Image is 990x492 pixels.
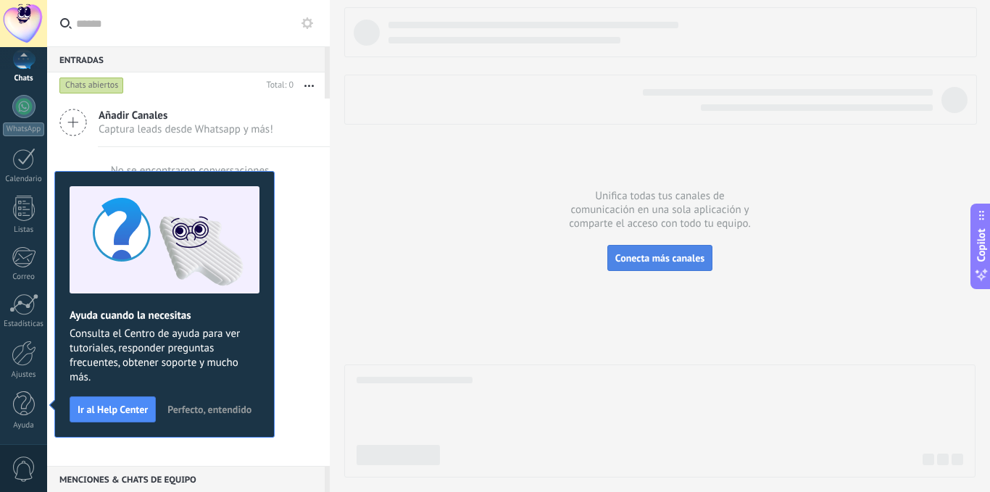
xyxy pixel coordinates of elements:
div: Entradas [47,46,325,72]
div: Ajustes [3,370,45,380]
div: Estadísticas [3,320,45,329]
div: Chats abiertos [59,77,124,94]
button: Perfecto, entendido [161,399,258,420]
div: Correo [3,272,45,282]
span: Conecta más canales [615,251,704,264]
div: Total: 0 [261,78,294,93]
div: Menciones & Chats de equipo [47,466,325,492]
h2: Ayuda cuando la necesitas [70,309,259,322]
span: Perfecto, entendido [167,404,251,414]
span: Consulta el Centro de ayuda para ver tutoriales, responder preguntas frecuentes, obtener soporte ... [70,327,259,385]
div: No se encontraron conversaciones [111,164,270,178]
span: Copilot [974,228,989,262]
span: Captura leads desde Whatsapp y más! [99,122,273,136]
button: Conecta más canales [607,245,712,271]
div: Listas [3,225,45,235]
span: Añadir Canales [99,109,273,122]
button: Ir al Help Center [70,396,156,422]
div: Ayuda [3,421,45,430]
div: Calendario [3,175,45,184]
div: WhatsApp [3,122,44,136]
div: Chats [3,74,45,83]
span: Ir al Help Center [78,404,148,414]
